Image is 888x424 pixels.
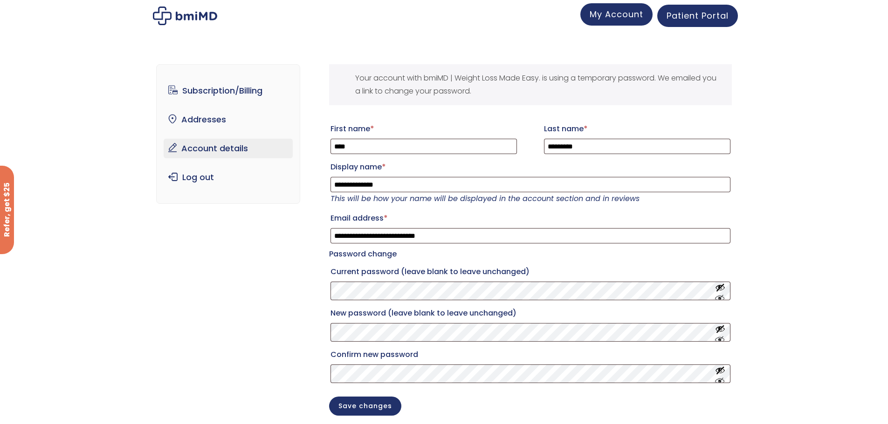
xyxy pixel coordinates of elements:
[657,5,738,27] a: Patient Portal
[153,7,217,25] img: My account
[164,168,293,187] a: Log out
[667,10,729,21] span: Patient Portal
[544,121,730,136] label: Last name
[330,264,730,279] label: Current password (leave blank to leave unchanged)
[715,283,725,300] button: Show password
[330,121,517,136] label: First name
[330,193,640,204] em: This will be how your name will be displayed in the account section and in reviews
[590,8,643,20] span: My Account
[329,397,401,416] button: Save changes
[329,248,397,261] legend: Password change
[330,347,730,362] label: Confirm new password
[715,365,725,383] button: Show password
[156,64,300,204] nav: Account pages
[164,139,293,158] a: Account details
[715,324,725,341] button: Show password
[164,81,293,101] a: Subscription/Billing
[330,211,730,226] label: Email address
[164,110,293,129] a: Addresses
[330,306,730,321] label: New password (leave blank to leave unchanged)
[330,160,730,175] label: Display name
[580,3,653,26] a: My Account
[329,64,732,105] div: Your account with bmiMD | Weight Loss Made Easy. is using a temporary password. We emailed you a ...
